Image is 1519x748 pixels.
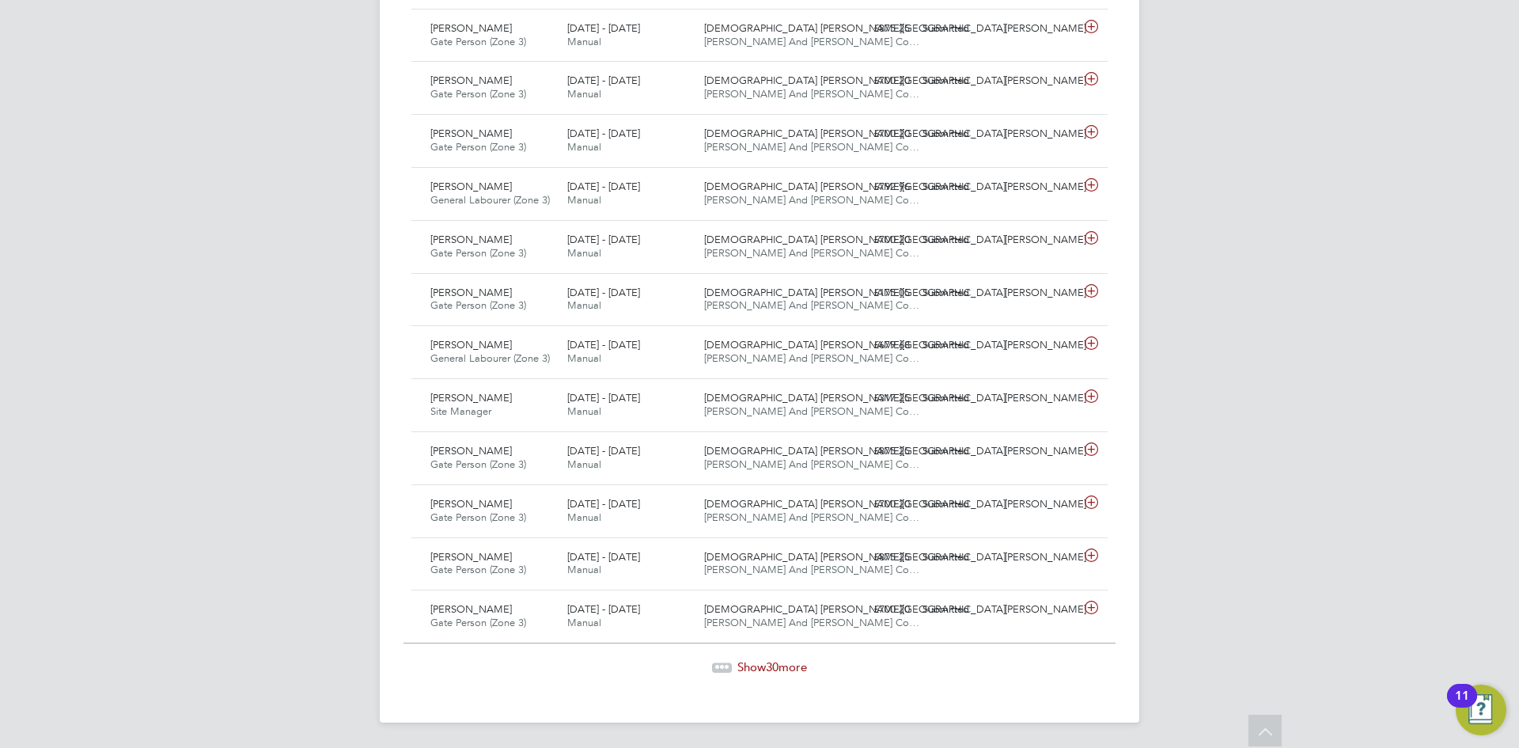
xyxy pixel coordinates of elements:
[704,338,1006,351] span: [DEMOGRAPHIC_DATA] [PERSON_NAME][GEOGRAPHIC_DATA]
[567,140,601,154] span: Manual
[834,68,916,94] div: £700.20
[567,193,601,207] span: Manual
[704,602,1006,616] span: [DEMOGRAPHIC_DATA] [PERSON_NAME][GEOGRAPHIC_DATA]
[834,597,916,623] div: £700.20
[430,511,526,524] span: Gate Person (Zone 3)
[430,193,550,207] span: General Labourer (Zone 3)
[998,227,1081,253] div: [PERSON_NAME]
[704,74,1006,87] span: [DEMOGRAPHIC_DATA] [PERSON_NAME][GEOGRAPHIC_DATA]
[430,21,512,35] span: [PERSON_NAME]
[430,616,526,629] span: Gate Person (Zone 3)
[704,180,1006,193] span: [DEMOGRAPHIC_DATA] [PERSON_NAME][GEOGRAPHIC_DATA]
[998,16,1081,42] div: [PERSON_NAME]
[704,458,919,471] span: [PERSON_NAME] And [PERSON_NAME] Co…
[998,280,1081,306] div: [PERSON_NAME]
[704,21,1006,35] span: [DEMOGRAPHIC_DATA] [PERSON_NAME][GEOGRAPHIC_DATA]
[834,439,916,465] div: £875.25
[998,121,1081,147] div: [PERSON_NAME]
[704,616,919,629] span: [PERSON_NAME] And [PERSON_NAME] Co…
[567,602,640,616] span: [DATE] - [DATE]
[567,246,601,260] span: Manual
[430,602,512,616] span: [PERSON_NAME]
[567,497,640,511] span: [DATE] - [DATE]
[567,444,640,458] span: [DATE] - [DATE]
[704,193,919,207] span: [PERSON_NAME] And [PERSON_NAME] Co…
[704,391,1006,404] span: [DEMOGRAPHIC_DATA] [PERSON_NAME][GEOGRAPHIC_DATA]
[1456,685,1506,735] button: Open Resource Center, 11 new notifications
[916,121,998,147] div: Submitted
[704,87,919,101] span: [PERSON_NAME] And [PERSON_NAME] Co…
[567,391,640,404] span: [DATE] - [DATE]
[430,391,512,404] span: [PERSON_NAME]
[567,550,640,564] span: [DATE] - [DATE]
[704,550,1006,564] span: [DEMOGRAPHIC_DATA] [PERSON_NAME][GEOGRAPHIC_DATA]
[704,35,919,48] span: [PERSON_NAME] And [PERSON_NAME] Co…
[834,332,916,359] div: £679.68
[704,140,919,154] span: [PERSON_NAME] And [PERSON_NAME] Co…
[430,286,512,299] span: [PERSON_NAME]
[998,385,1081,412] div: [PERSON_NAME]
[916,492,998,518] div: Submitted
[998,68,1081,94] div: [PERSON_NAME]
[430,298,526,312] span: Gate Person (Zone 3)
[766,659,778,674] span: 30
[567,563,601,576] span: Manual
[916,439,998,465] div: Submitted
[704,511,919,524] span: [PERSON_NAME] And [PERSON_NAME] Co…
[430,127,512,140] span: [PERSON_NAME]
[567,298,601,312] span: Manual
[704,286,1006,299] span: [DEMOGRAPHIC_DATA] [PERSON_NAME][GEOGRAPHIC_DATA]
[567,35,601,48] span: Manual
[567,286,640,299] span: [DATE] - [DATE]
[834,16,916,42] div: £875.25
[916,545,998,571] div: Submitted
[704,298,919,312] span: [PERSON_NAME] And [PERSON_NAME] Co…
[834,385,916,412] div: £317.25
[430,550,512,564] span: [PERSON_NAME]
[704,444,1006,458] span: [DEMOGRAPHIC_DATA] [PERSON_NAME][GEOGRAPHIC_DATA]
[430,338,512,351] span: [PERSON_NAME]
[834,121,916,147] div: £700.20
[567,21,640,35] span: [DATE] - [DATE]
[704,127,1006,140] span: [DEMOGRAPHIC_DATA] [PERSON_NAME][GEOGRAPHIC_DATA]
[430,74,512,87] span: [PERSON_NAME]
[567,458,601,471] span: Manual
[567,74,640,87] span: [DATE] - [DATE]
[567,338,640,351] span: [DATE] - [DATE]
[998,492,1081,518] div: [PERSON_NAME]
[567,404,601,418] span: Manual
[430,563,526,576] span: Gate Person (Zone 3)
[916,280,998,306] div: Submitted
[567,616,601,629] span: Manual
[737,659,807,674] span: Show more
[567,180,640,193] span: [DATE] - [DATE]
[998,332,1081,359] div: [PERSON_NAME]
[430,404,491,418] span: Site Manager
[834,545,916,571] div: £875.25
[916,385,998,412] div: Submitted
[430,458,526,471] span: Gate Person (Zone 3)
[704,497,1006,511] span: [DEMOGRAPHIC_DATA] [PERSON_NAME][GEOGRAPHIC_DATA]
[430,351,550,365] span: General Labourer (Zone 3)
[998,174,1081,200] div: [PERSON_NAME]
[998,545,1081,571] div: [PERSON_NAME]
[430,140,526,154] span: Gate Person (Zone 3)
[430,35,526,48] span: Gate Person (Zone 3)
[704,563,919,576] span: [PERSON_NAME] And [PERSON_NAME] Co…
[1455,696,1469,716] div: 11
[430,444,512,458] span: [PERSON_NAME]
[567,87,601,101] span: Manual
[567,233,640,246] span: [DATE] - [DATE]
[916,597,998,623] div: Submitted
[430,233,512,246] span: [PERSON_NAME]
[567,127,640,140] span: [DATE] - [DATE]
[916,227,998,253] div: Submitted
[567,351,601,365] span: Manual
[704,233,1006,246] span: [DEMOGRAPHIC_DATA] [PERSON_NAME][GEOGRAPHIC_DATA]
[834,492,916,518] div: £700.20
[430,180,512,193] span: [PERSON_NAME]
[430,87,526,101] span: Gate Person (Zone 3)
[916,68,998,94] div: Submitted
[916,174,998,200] div: Submitted
[916,332,998,359] div: Submitted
